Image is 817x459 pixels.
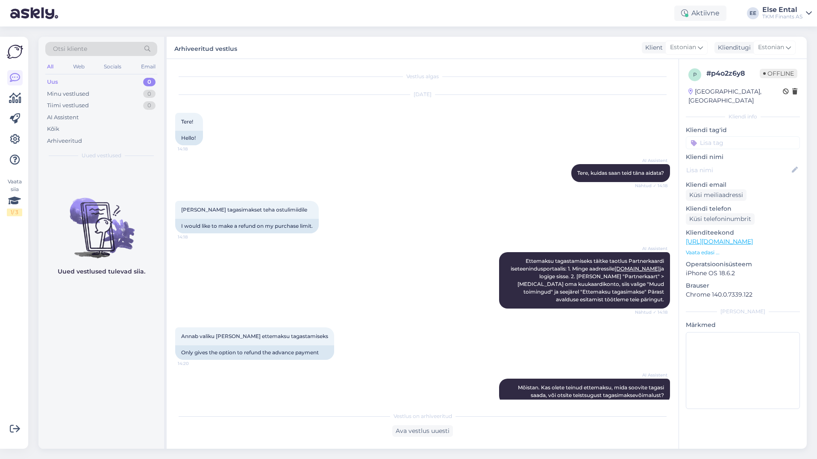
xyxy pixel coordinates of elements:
[686,321,800,330] p: Märkmed
[392,425,453,437] div: Ava vestlus uuesti
[47,125,59,133] div: Kõik
[47,137,82,145] div: Arhiveeritud
[714,43,751,52] div: Klienditugi
[47,78,58,86] div: Uus
[642,43,663,52] div: Klient
[686,249,800,256] p: Vaata edasi ...
[175,73,670,80] div: Vestlus algas
[174,42,237,53] label: Arhiveeritud vestlus
[688,87,783,105] div: [GEOGRAPHIC_DATA], [GEOGRAPHIC_DATA]
[175,131,203,145] div: Hello!
[614,265,660,272] a: [DOMAIN_NAME]
[394,412,452,420] span: Vestlus on arhiveeritud
[45,61,55,72] div: All
[577,170,664,176] span: Tere, kuidas saan teid täna aidata?
[762,6,802,13] div: Else Ental
[143,78,156,86] div: 0
[143,90,156,98] div: 0
[686,113,800,121] div: Kliendi info
[686,213,755,225] div: Küsi telefoninumbrit
[82,152,121,159] span: Uued vestlused
[7,44,23,60] img: Askly Logo
[686,308,800,315] div: [PERSON_NAME]
[635,157,667,164] span: AI Assistent
[143,101,156,110] div: 0
[762,13,802,20] div: TKM Finants AS
[686,260,800,269] p: Operatsioonisüsteem
[7,178,22,216] div: Vaata siia
[635,309,667,315] span: Nähtud ✓ 14:18
[181,333,328,339] span: Annab valiku [PERSON_NAME] ettemaksu tagastamiseks
[181,206,307,213] span: [PERSON_NAME] tagasimakset teha ostulimiidile
[181,118,193,125] span: Tere!
[760,69,797,78] span: Offline
[175,91,670,98] div: [DATE]
[38,182,164,259] img: No chats
[7,209,22,216] div: 1 / 3
[686,228,800,237] p: Klienditeekond
[686,126,800,135] p: Kliendi tag'id
[175,219,319,233] div: I would like to make a refund on my purchase limit.
[686,281,800,290] p: Brauser
[139,61,157,72] div: Email
[102,61,123,72] div: Socials
[178,360,210,367] span: 14:20
[47,90,89,98] div: Minu vestlused
[518,384,665,398] span: Mõistan. Kas olete teinud ettemaksu, mida soovite tagasi saada, või otsite teistsugust tagasimaks...
[58,267,145,276] p: Uued vestlused tulevad siia.
[635,245,667,252] span: AI Assistent
[47,113,79,122] div: AI Assistent
[670,43,696,52] span: Estonian
[686,136,800,149] input: Lisa tag
[706,68,760,79] div: # p4o2z6y8
[762,6,812,20] a: Else EntalTKM Finants AS
[178,146,210,152] span: 14:18
[674,6,726,21] div: Aktiivne
[747,7,759,19] div: EE
[686,290,800,299] p: Chrome 140.0.7339.122
[53,44,87,53] span: Otsi kliente
[686,238,753,245] a: [URL][DOMAIN_NAME]
[178,234,210,240] span: 14:18
[511,258,665,303] span: Ettemaksu tagastamiseks täitke taotlus Partnerkaardi iseteenindusportaalis: 1. Minge aadressile j...
[175,345,334,360] div: Only gives the option to refund the advance payment
[693,71,697,78] span: p
[635,182,667,189] span: Nähtud ✓ 14:18
[686,180,800,189] p: Kliendi email
[686,153,800,162] p: Kliendi nimi
[635,372,667,378] span: AI Assistent
[686,269,800,278] p: iPhone OS 18.6.2
[47,101,89,110] div: Tiimi vestlused
[686,204,800,213] p: Kliendi telefon
[71,61,86,72] div: Web
[686,165,790,175] input: Lisa nimi
[758,43,784,52] span: Estonian
[686,189,746,201] div: Küsi meiliaadressi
